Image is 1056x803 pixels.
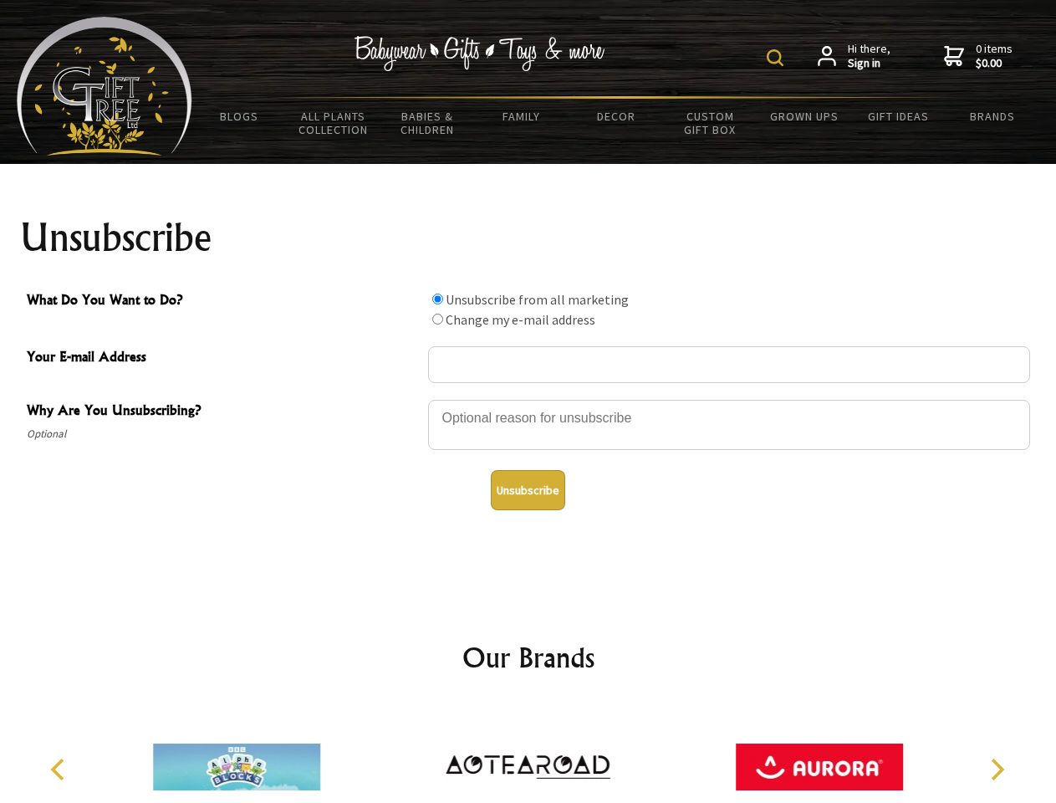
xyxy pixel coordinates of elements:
span: Optional [27,424,420,444]
a: Gift Ideas [851,99,946,134]
h2: Our Brands [33,637,1023,678]
a: 0 items$0.00 [944,42,1013,71]
button: Previous [42,751,79,788]
strong: Sign in [848,56,890,71]
label: Unsubscribe from all marketing [446,291,629,308]
a: Custom Gift Box [663,99,758,147]
button: Unsubscribe [491,470,565,510]
a: Decor [569,99,663,134]
label: Change my e-mail address [446,311,595,328]
a: Hi there,Sign in [818,42,890,71]
img: product search [767,49,783,66]
input: What Do You Want to Do? [432,294,443,304]
img: Babywear - Gifts - Toys & more [355,36,605,71]
a: BLOGS [192,99,287,134]
a: Brands [946,99,1040,134]
span: What Do You Want to Do? [27,289,420,314]
img: Babyware - Gifts - Toys and more... [17,17,192,156]
a: Grown Ups [757,99,851,134]
a: Family [475,99,569,134]
input: Your E-mail Address [428,346,1030,383]
span: Why Are You Unsubscribing? [27,400,420,424]
span: Hi there, [848,42,890,71]
a: Babies & Children [380,99,475,147]
button: Next [978,751,1015,788]
input: What Do You Want to Do? [432,314,443,325]
span: 0 items [976,41,1013,71]
h1: Unsubscribe [20,217,1037,258]
strong: $0.00 [976,56,1013,71]
span: Your E-mail Address [27,346,420,371]
a: All Plants Collection [287,99,381,147]
textarea: Why Are You Unsubscribing? [428,400,1030,450]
